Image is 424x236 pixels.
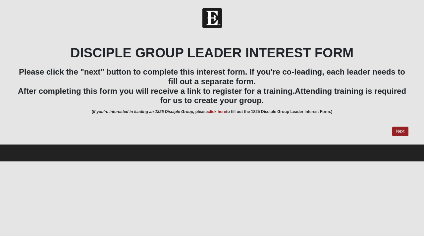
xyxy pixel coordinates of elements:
[208,109,226,114] a: click here
[93,109,193,114] i: If you're interested in leading an 1825 Disciple Group
[16,109,408,114] h6: ( , please to fill out the 1825 Disciple Group Leader Interest Form.)
[160,87,406,105] span: Attending training is required for us to create your group.
[202,8,222,28] img: Church of Eleven22 Logo
[71,45,354,60] b: DISCIPLE GROUP LEADER INTEREST FORM
[392,127,408,136] a: Next
[16,67,408,105] h3: Please click the "next" button to complete this interest form. If you're co-leading, each leader ...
